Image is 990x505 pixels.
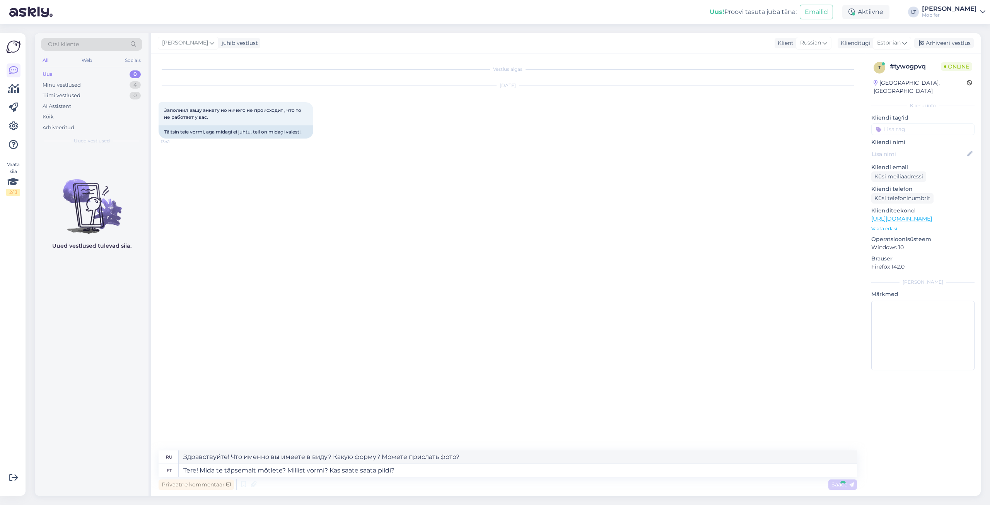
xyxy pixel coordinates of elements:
div: juhib vestlust [218,39,258,47]
p: Uued vestlused tulevad siia. [52,242,131,250]
div: 4 [130,81,141,89]
div: 0 [130,92,141,99]
div: Arhiveeri vestlus [914,38,974,48]
div: Minu vestlused [43,81,81,89]
div: Kliendi info [871,102,975,109]
b: Uus! [710,8,724,15]
img: No chats [35,165,148,235]
div: Web [80,55,94,65]
span: Otsi kliente [48,40,79,48]
button: Emailid [800,5,833,19]
input: Lisa tag [871,123,975,135]
p: Operatsioonisüsteem [871,235,975,243]
div: [DATE] [159,82,857,89]
div: 2 / 3 [6,189,20,196]
div: AI Assistent [43,103,71,110]
p: Firefox 142.0 [871,263,975,271]
span: Uued vestlused [74,137,110,144]
a: [URL][DOMAIN_NAME] [871,215,932,222]
p: Märkmed [871,290,975,298]
p: Klienditeekond [871,207,975,215]
span: Online [941,62,972,71]
div: All [41,55,50,65]
div: Küsi meiliaadressi [871,171,926,182]
p: Kliendi telefon [871,185,975,193]
div: 0 [130,70,141,78]
div: Klient [775,39,794,47]
div: Tiimi vestlused [43,92,80,99]
a: [PERSON_NAME]Mobifer [922,6,985,18]
div: Kõik [43,113,54,121]
div: # tywogpvq [890,62,941,71]
div: Vaata siia [6,161,20,196]
div: Aktiivne [842,5,889,19]
span: t [878,65,881,70]
p: Vaata edasi ... [871,225,975,232]
div: Socials [123,55,142,65]
span: Заполнил вашу анкету но ничего не происходит , что то не работает у вас. [164,107,302,120]
p: Kliendi nimi [871,138,975,146]
div: [PERSON_NAME] [871,279,975,286]
span: Russian [800,39,821,47]
div: [GEOGRAPHIC_DATA], [GEOGRAPHIC_DATA] [874,79,967,95]
input: Lisa nimi [872,150,966,158]
p: Kliendi tag'id [871,114,975,122]
span: Estonian [877,39,901,47]
div: LT [908,7,919,17]
div: [PERSON_NAME] [922,6,977,12]
div: Proovi tasuta juba täna: [710,7,797,17]
div: Täitsin teie vormi, aga midagi ei juhtu, teil on midagi valesti. [159,125,313,139]
div: Arhiveeritud [43,124,74,132]
img: Askly Logo [6,39,21,54]
div: Uus [43,70,53,78]
span: 13:41 [161,139,190,145]
p: Brauser [871,255,975,263]
div: Klienditugi [838,39,871,47]
p: Windows 10 [871,243,975,252]
div: Küsi telefoninumbrit [871,193,934,204]
div: Vestlus algas [159,66,857,73]
div: Mobifer [922,12,977,18]
p: Kliendi email [871,163,975,171]
span: [PERSON_NAME] [162,39,208,47]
